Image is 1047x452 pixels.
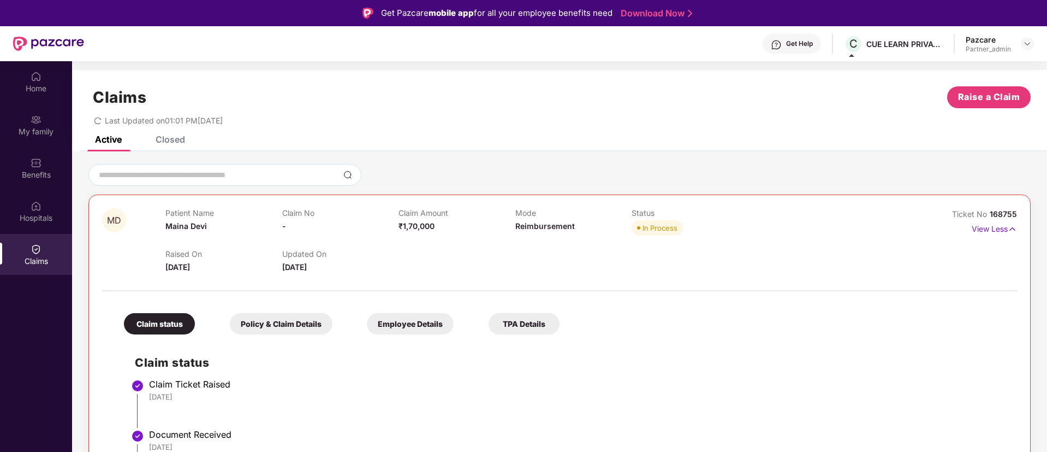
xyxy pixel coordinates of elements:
[282,221,286,231] span: -
[93,88,146,107] h1: Claims
[1023,39,1032,48] img: svg+xml;base64,PHN2ZyBpZD0iRHJvcGRvd24tMzJ4MzIiIHhtbG5zPSJodHRwOi8vd3d3LnczLm9yZy8yMDAwL3N2ZyIgd2...
[866,39,943,49] div: CUE LEARN PRIVATE LIMITED
[13,37,84,51] img: New Pazcare Logo
[124,313,195,334] div: Claim status
[621,8,689,19] a: Download Now
[31,114,41,125] img: svg+xml;base64,PHN2ZyB3aWR0aD0iMjAiIGhlaWdodD0iMjAiIHZpZXdCb3g9IjAgMCAyMCAyMCIgZmlsbD0ibm9uZSIgeG...
[972,220,1017,235] p: View Less
[688,8,692,19] img: Stroke
[135,354,1006,372] h2: Claim status
[990,209,1017,219] span: 168755
[165,249,282,259] p: Raised On
[31,157,41,168] img: svg+xml;base64,PHN2ZyBpZD0iQmVuZWZpdHMiIHhtbG5zPSJodHRwOi8vd3d3LnczLm9yZy8yMDAwL3N2ZyIgd2lkdGg9Ij...
[515,221,575,231] span: Reimbursement
[31,201,41,212] img: svg+xml;base64,PHN2ZyBpZD0iSG9zcGl0YWxzIiB4bWxucz0iaHR0cDovL3d3dy53My5vcmcvMjAwMC9zdmciIHdpZHRoPS...
[105,116,223,125] span: Last Updated on 01:01 PM[DATE]
[367,313,454,334] div: Employee Details
[282,249,398,259] p: Updated On
[131,430,144,443] img: svg+xml;base64,PHN2ZyBpZD0iU3RlcC1Eb25lLTMyeDMyIiB4bWxucz0iaHR0cDovL3d3dy53My5vcmcvMjAwMC9zdmciIH...
[131,379,144,392] img: svg+xml;base64,PHN2ZyBpZD0iU3RlcC1Eb25lLTMyeDMyIiB4bWxucz0iaHR0cDovL3d3dy53My5vcmcvMjAwMC9zdmciIH...
[95,134,122,145] div: Active
[282,208,398,218] p: Claim No
[429,8,474,18] strong: mobile app
[786,39,813,48] div: Get Help
[149,379,1006,390] div: Claim Ticket Raised
[343,171,352,179] img: svg+xml;base64,PHN2ZyBpZD0iU2VhcmNoLTMyeDMyIiB4bWxucz0iaHR0cDovL3d3dy53My5vcmcvMjAwMC9zdmciIHdpZH...
[156,134,185,145] div: Closed
[230,313,332,334] div: Policy & Claim Details
[31,244,41,255] img: svg+xml;base64,PHN2ZyBpZD0iQ2xhaW0iIHhtbG5zPSJodHRwOi8vd3d3LnczLm9yZy8yMDAwL3N2ZyIgd2lkdGg9IjIwIi...
[165,208,282,218] p: Patient Name
[952,209,990,219] span: Ticket No
[771,39,782,50] img: svg+xml;base64,PHN2ZyBpZD0iSGVscC0zMngzMiIgeG1sbnM9Imh0dHA6Ly93d3cudzMub3JnLzIwMDAvc3ZnIiB3aWR0aD...
[107,216,121,225] span: MD
[643,222,677,233] div: In Process
[1008,223,1017,235] img: svg+xml;base64,PHN2ZyB4bWxucz0iaHR0cDovL3d3dy53My5vcmcvMjAwMC9zdmciIHdpZHRoPSIxNyIgaGVpZ2h0PSIxNy...
[966,45,1011,54] div: Partner_admin
[31,71,41,82] img: svg+xml;base64,PHN2ZyBpZD0iSG9tZSIgeG1sbnM9Imh0dHA6Ly93d3cudzMub3JnLzIwMDAvc3ZnIiB3aWR0aD0iMjAiIG...
[165,262,190,272] span: [DATE]
[149,442,1006,452] div: [DATE]
[849,37,858,50] span: C
[489,313,560,334] div: TPA Details
[398,208,515,218] p: Claim Amount
[381,7,612,20] div: Get Pazcare for all your employee benefits need
[362,8,373,19] img: Logo
[947,86,1031,108] button: Raise a Claim
[958,90,1020,104] span: Raise a Claim
[398,221,435,231] span: ₹1,70,000
[149,392,1006,402] div: [DATE]
[966,34,1011,45] div: Pazcare
[165,221,207,231] span: Maina Devi
[515,208,632,218] p: Mode
[282,262,307,272] span: [DATE]
[94,116,102,125] span: redo
[149,429,1006,440] div: Document Received
[632,208,748,218] p: Status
